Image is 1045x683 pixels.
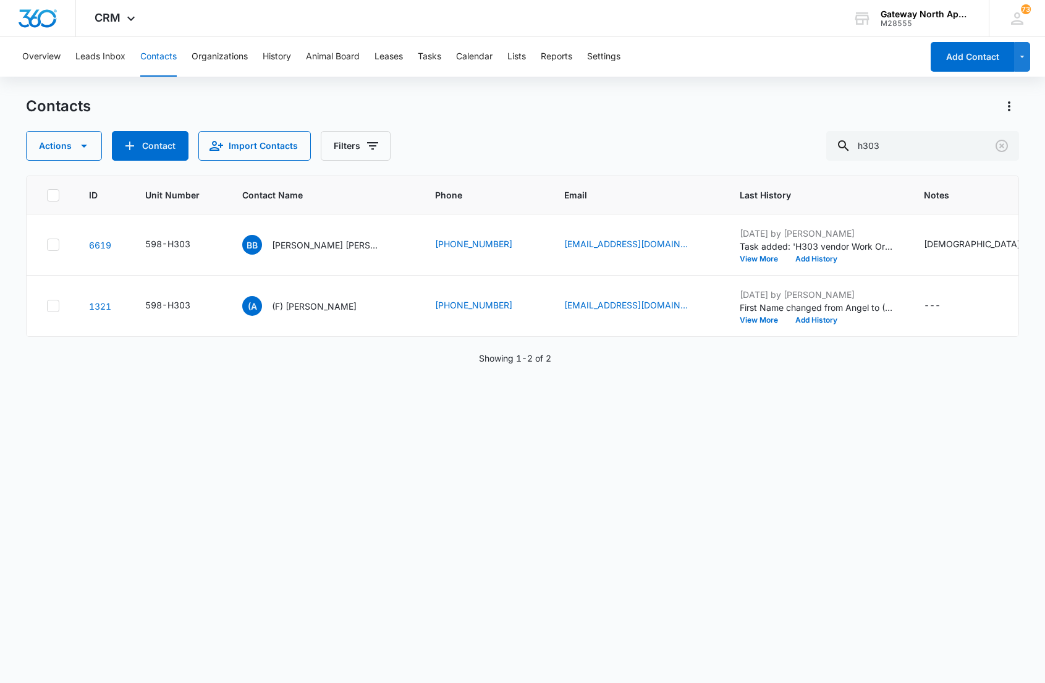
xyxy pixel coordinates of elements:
div: Contact Name - (F) Angel Contreras - Select to Edit Field [242,296,379,316]
button: Reports [541,37,572,77]
button: Contacts [140,37,177,77]
a: [PHONE_NUMBER] [435,299,512,312]
span: BB [242,235,262,255]
p: [DATE] by [PERSON_NAME] [740,288,894,301]
span: (A [242,296,262,316]
span: CRM [95,11,121,24]
button: Clear [992,136,1012,156]
button: Leases [374,37,403,77]
button: Lists [507,37,526,77]
span: Email [564,189,692,202]
button: Add Contact [931,42,1014,72]
a: Navigate to contact details page for Bishnu Bahadur Khatri & Sanju Maya Tamang [89,240,111,250]
span: ID [89,189,98,202]
a: [EMAIL_ADDRESS][DOMAIN_NAME] [564,237,688,250]
p: Showing 1-2 of 2 [479,352,551,365]
button: Tasks [418,37,441,77]
input: Search Contacts [826,131,1019,161]
div: Notes - - Select to Edit Field [924,299,963,313]
span: Unit Number [145,189,213,202]
div: Unit Number - 598-H303 - Select to Edit Field [145,237,213,252]
div: Phone - (720) 767-7847 - Select to Edit Field [435,299,535,313]
div: account id [881,19,971,28]
div: Email - sanjumayat2@gmail.com - Select to Edit Field [564,237,710,252]
button: Calendar [456,37,493,77]
p: [PERSON_NAME] [PERSON_NAME] & [PERSON_NAME] [PERSON_NAME] [272,239,383,252]
button: Add Contact [112,131,188,161]
div: Contact Name - Bishnu Bahadur Khatri & Sanju Maya Tamang - Select to Edit Field [242,235,405,255]
button: Leads Inbox [75,37,125,77]
div: --- [924,299,941,313]
p: [DATE] by [PERSON_NAME] [740,227,894,240]
div: Email - ang31.ac96@gmail.com - Select to Edit Field [564,299,710,313]
span: 73 [1021,4,1031,14]
button: Overview [22,37,61,77]
div: 598-H303 [145,237,190,250]
p: (F) [PERSON_NAME] [272,300,357,313]
button: View More [740,316,787,324]
button: Import Contacts [198,131,311,161]
button: Filters [321,131,391,161]
button: Add History [787,316,846,324]
button: Actions [999,96,1019,116]
h1: Contacts [26,97,91,116]
span: Contact Name [242,189,387,202]
button: View More [740,255,787,263]
button: Animal Board [306,37,360,77]
div: Phone - (303) 921-8468 - Select to Edit Field [435,237,535,252]
button: Actions [26,131,102,161]
button: Organizations [192,37,248,77]
p: Task added: 'H303 vendor Work Order' [740,240,894,253]
div: Unit Number - 598-H303 - Select to Edit Field [145,299,213,313]
p: First Name changed from Angel to (F) Angel. [740,301,894,314]
div: account name [881,9,971,19]
div: 598-H303 [145,299,190,312]
a: [PHONE_NUMBER] [435,237,512,250]
a: Navigate to contact details page for (F) Angel Contreras [89,301,111,312]
a: [EMAIL_ADDRESS][DOMAIN_NAME] [564,299,688,312]
span: Phone [435,189,517,202]
button: History [263,37,291,77]
button: Add History [787,255,846,263]
div: notifications count [1021,4,1031,14]
span: Last History [740,189,876,202]
button: Settings [587,37,620,77]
